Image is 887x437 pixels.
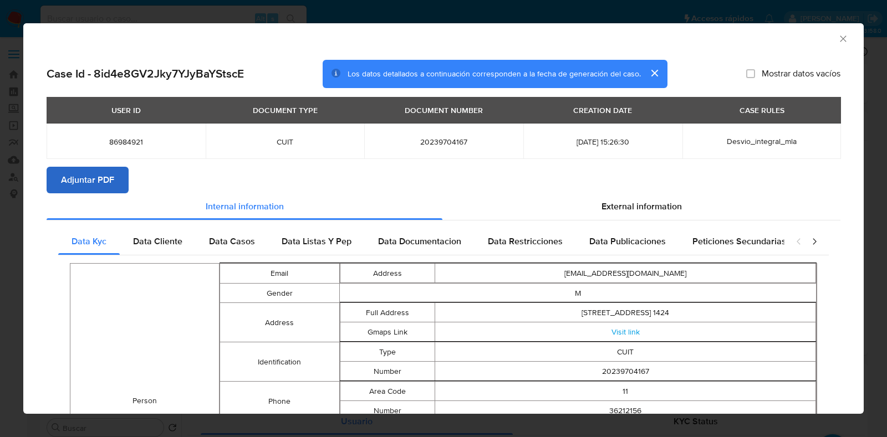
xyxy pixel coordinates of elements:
span: Internal information [206,200,284,213]
div: USER ID [105,101,147,120]
button: Adjuntar PDF [47,167,129,193]
button: cerrar [641,60,667,86]
span: Mostrar datos vacíos [762,68,840,79]
td: [EMAIL_ADDRESS][DOMAIN_NAME] [435,264,816,283]
td: Area Code [340,382,435,401]
a: Visit link [611,326,640,337]
td: Gender [220,284,339,303]
td: 11 [435,382,816,401]
td: Type [340,342,435,362]
td: Email [220,264,339,284]
span: 86984921 [60,137,192,147]
span: External information [601,200,682,213]
div: Detailed internal info [58,228,784,255]
td: CUIT [435,342,816,362]
span: Data Kyc [72,235,106,248]
span: Data Restricciones [488,235,563,248]
div: DOCUMENT NUMBER [398,101,490,120]
td: 36212156 [435,401,816,420]
div: closure-recommendation-modal [23,23,864,414]
td: Address [220,303,339,342]
td: Identification [220,342,339,382]
span: Data Cliente [133,235,182,248]
div: CREATION DATE [567,101,639,120]
div: CASE RULES [733,101,791,120]
div: DOCUMENT TYPE [246,101,324,120]
span: Los datos detallados a continuación corresponden a la fecha de generación del caso. [348,68,641,79]
button: Cerrar ventana [838,33,848,43]
td: M [339,284,817,303]
span: Adjuntar PDF [61,168,114,192]
span: [DATE] 15:26:30 [537,137,669,147]
span: Data Publicaciones [589,235,666,248]
td: Gmaps Link [340,322,435,342]
span: Data Documentacion [378,235,461,248]
input: Mostrar datos vacíos [746,69,755,78]
span: Peticiones Secundarias [692,235,786,248]
td: 20239704167 [435,362,816,381]
span: CUIT [219,137,351,147]
span: Desvio_integral_mla [727,136,797,147]
td: Full Address [340,303,435,322]
td: Number [340,362,435,381]
td: [STREET_ADDRESS] 1424 [435,303,816,322]
h2: Case Id - 8id4e8GV2Jky7YJyBaYStscE [47,66,244,81]
span: 20239704167 [378,137,510,147]
span: Data Listas Y Pep [282,235,351,248]
div: Detailed info [47,193,840,220]
td: Number [340,401,435,420]
td: Address [340,264,435,283]
span: Data Casos [209,235,255,248]
td: Phone [220,382,339,421]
